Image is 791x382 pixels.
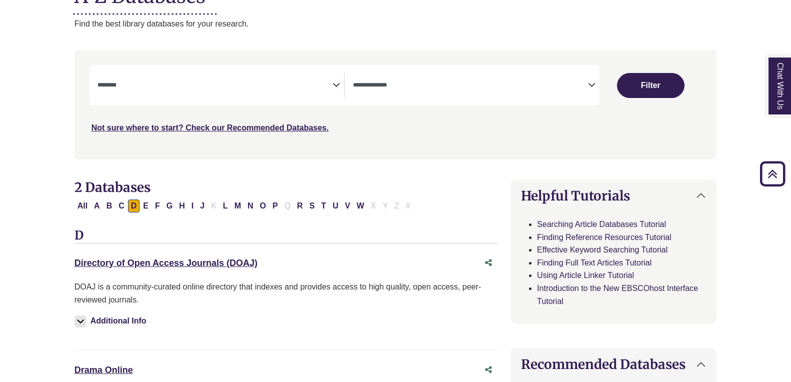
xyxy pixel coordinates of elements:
[74,258,257,268] a: Directory of Open Access Journals (DOAJ)
[537,271,634,279] a: Using Article Linker Tutorial
[478,253,498,272] button: Share this database
[188,199,196,212] button: Filter Results I
[74,201,414,209] div: Alpha-list to filter by first letter of database name
[74,17,717,30] p: Find the best library databases for your research.
[342,199,353,212] button: Filter Results V
[353,82,588,90] textarea: Search
[220,199,231,212] button: Filter Results L
[197,199,207,212] button: Filter Results J
[74,365,133,375] a: Drama Online
[128,199,140,212] button: Filter Results D
[163,199,175,212] button: Filter Results G
[537,245,667,254] a: Effective Keyword Searching Tutorial
[244,199,256,212] button: Filter Results N
[306,199,318,212] button: Filter Results S
[511,180,716,211] button: Helpful Tutorials
[74,179,150,195] span: 2 Databases
[176,199,188,212] button: Filter Results H
[756,167,788,180] a: Back to Top
[318,199,329,212] button: Filter Results T
[74,199,90,212] button: All
[140,199,151,212] button: Filter Results E
[537,233,671,241] a: Finding Reference Resources Tutorial
[269,199,281,212] button: Filter Results P
[97,82,332,90] textarea: Search
[231,199,244,212] button: Filter Results M
[74,280,498,306] div: DOAJ is a community-curated online directory that indexes and provides access to high quality, op...
[537,220,666,228] a: Searching Article Databases Tutorial
[617,73,684,98] button: Submit for Search Results
[91,123,329,132] a: Not sure where to start? Check our Recommended Databases.
[74,228,498,243] h3: D
[478,360,498,379] button: Share this database
[294,199,306,212] button: Filter Results R
[353,199,367,212] button: Filter Results W
[74,314,149,328] button: Additional Info
[91,199,103,212] button: Filter Results A
[257,199,269,212] button: Filter Results O
[329,199,341,212] button: Filter Results U
[103,199,115,212] button: Filter Results B
[537,258,651,267] a: Finding Full Text Articles Tutorial
[115,199,127,212] button: Filter Results C
[511,348,716,380] button: Recommended Databases
[74,50,717,159] nav: Search filters
[152,199,163,212] button: Filter Results F
[537,284,698,305] a: Introduction to the New EBSCOhost Interface Tutorial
